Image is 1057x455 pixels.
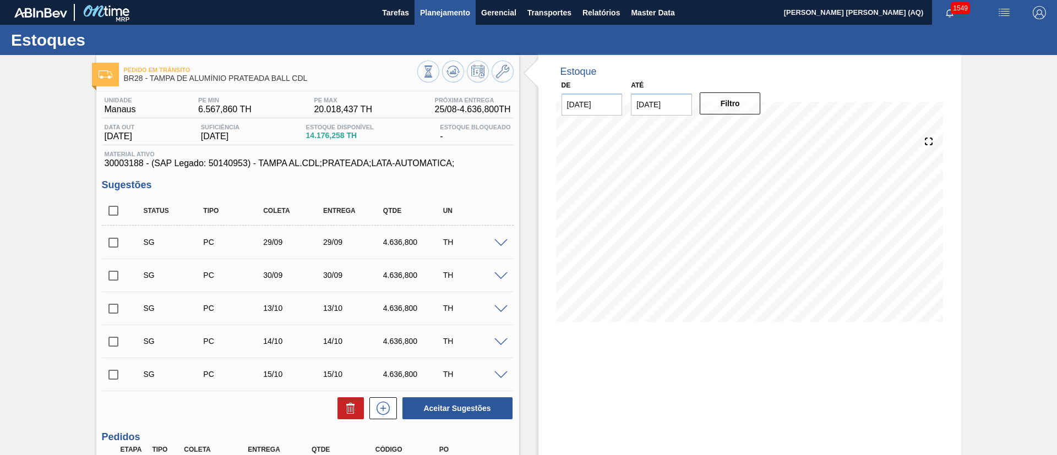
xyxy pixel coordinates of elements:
div: Tipo [200,207,267,215]
label: Até [631,81,644,89]
label: De [562,81,571,89]
span: Gerencial [481,6,516,19]
div: Qtde [380,207,447,215]
div: 4.636,800 [380,271,447,279]
span: Próxima Entrega [435,97,511,103]
span: Manaus [105,105,136,114]
img: Ícone [99,70,112,79]
span: 20.018,437 TH [314,105,372,114]
input: dd/mm/yyyy [562,94,623,116]
div: 29/09/2025 [320,238,387,246]
div: Entrega [320,207,387,215]
div: Coleta [260,207,327,215]
div: 4.636,800 [380,238,447,246]
div: TH [440,304,507,313]
div: - [437,124,513,141]
img: Logout [1033,6,1046,19]
span: 14.176,258 TH [306,131,374,140]
div: Pedido de Compra [200,337,267,346]
div: 30/09/2025 [260,271,327,279]
span: [DATE] [105,131,135,141]
div: Estoque [560,66,597,78]
div: Sugestão Criada [141,304,208,313]
div: Sugestão Criada [141,238,208,246]
div: Nova sugestão [364,397,397,419]
div: Pedido de Compra [200,370,267,379]
div: 30/09/2025 [320,271,387,279]
h3: Sugestões [102,179,514,191]
div: Sugestão Criada [141,337,208,346]
img: userActions [998,6,1011,19]
div: UN [440,207,507,215]
button: Atualizar Gráfico [442,61,464,83]
button: Visão Geral dos Estoques [417,61,439,83]
div: 29/09/2025 [260,238,327,246]
h1: Estoques [11,34,206,46]
div: 4.636,800 [380,304,447,313]
div: 4.636,800 [380,370,447,379]
span: Data out [105,124,135,130]
div: Sugestão Criada [141,271,208,279]
span: Master Data [631,6,674,19]
span: 30003188 - (SAP Legado: 50140953) - TAMPA AL.CDL;PRATEADA;LATA-AUTOMATICA; [105,158,511,168]
div: 15/10/2025 [260,370,327,379]
div: Pedido de Compra [200,238,267,246]
span: 25/08 - 4.636,800 TH [435,105,511,114]
span: [DATE] [201,131,239,141]
button: Notificações [932,5,967,20]
button: Ir ao Master Data / Geral [492,61,514,83]
div: Tipo [149,446,182,453]
span: Unidade [105,97,136,103]
span: Transportes [527,6,571,19]
span: Tarefas [382,6,409,19]
div: Pedido de Compra [200,304,267,313]
div: 15/10/2025 [320,370,387,379]
span: PE MIN [198,97,252,103]
span: 1549 [951,2,970,14]
div: Excluir Sugestões [332,397,364,419]
span: Estoque Bloqueado [440,124,510,130]
div: Status [141,207,208,215]
div: TH [440,370,507,379]
span: PE MAX [314,97,372,103]
span: Material ativo [105,151,511,157]
div: Pedido de Compra [200,271,267,279]
div: TH [440,337,507,346]
div: TH [440,271,507,279]
span: Planejamento [420,6,470,19]
span: Relatórios [582,6,620,19]
h3: Pedidos [102,431,514,443]
div: Qtde [309,446,380,453]
input: dd/mm/yyyy [631,94,692,116]
div: 14/10/2025 [260,337,327,346]
span: 6.567,860 TH [198,105,252,114]
div: Aceitar Sugestões [397,396,514,420]
div: Entrega [245,446,317,453]
div: PO [437,446,508,453]
button: Filtro [700,92,761,114]
div: Sugestão Criada [141,370,208,379]
button: Programar Estoque [467,61,489,83]
span: Pedido em Trânsito [124,67,417,73]
div: 13/10/2025 [320,304,387,313]
div: Código [373,446,444,453]
div: TH [440,238,507,246]
div: 13/10/2025 [260,304,327,313]
div: Etapa [118,446,151,453]
img: TNhmsLtSVTkK8tSr43FrP2fwEKptu5GPRR3wAAAABJRU5ErkJggg== [14,8,67,18]
button: Aceitar Sugestões [402,397,513,419]
div: Coleta [181,446,253,453]
span: Estoque Disponível [306,124,374,130]
span: BR28 - TAMPA DE ALUMÍNIO PRATEADA BALL CDL [124,74,417,83]
span: Suficiência [201,124,239,130]
div: 14/10/2025 [320,337,387,346]
div: 4.636,800 [380,337,447,346]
